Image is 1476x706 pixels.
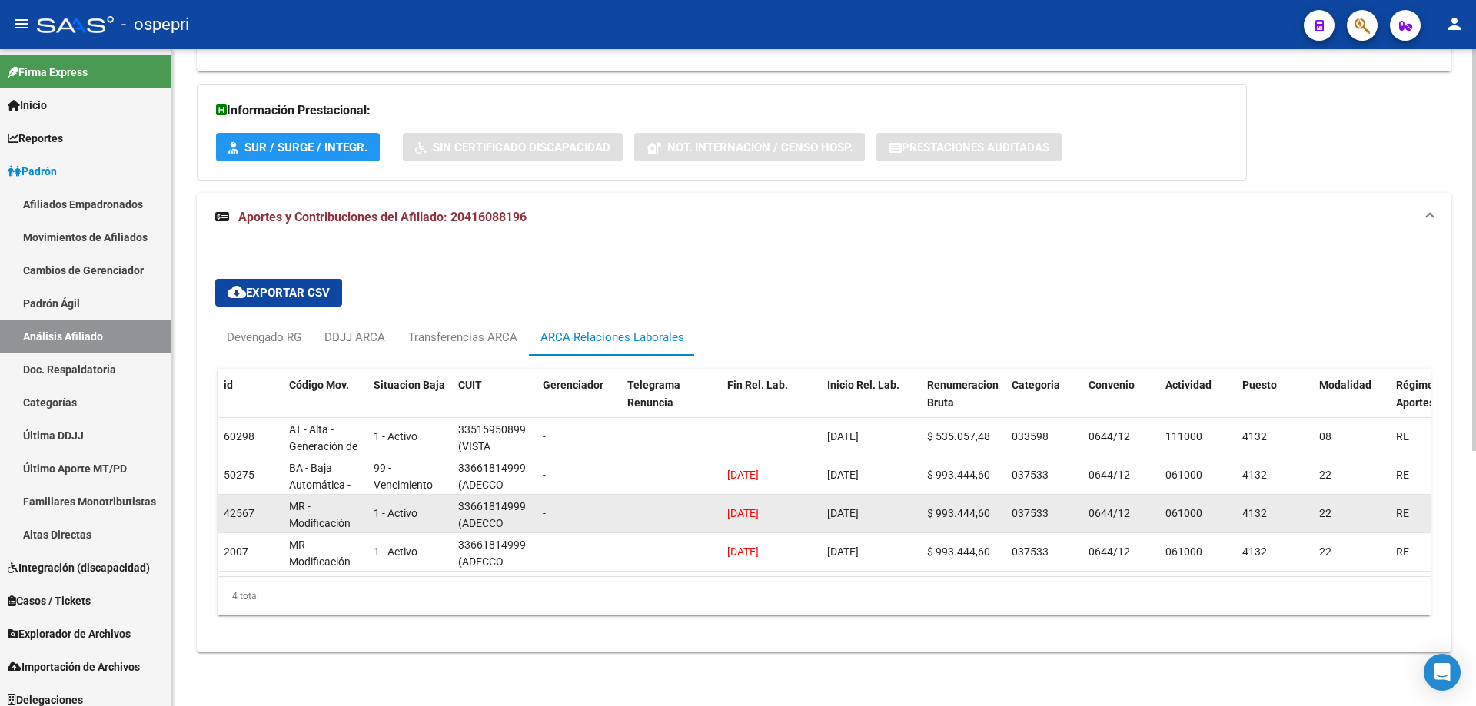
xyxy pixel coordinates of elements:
span: [DATE] [727,469,759,481]
span: $ 993.444,60 [927,507,990,519]
span: 4132 [1242,469,1267,481]
span: RE [1396,545,1409,558]
datatable-header-cell: id [218,369,283,436]
span: MR - Modificación de datos en la relación CUIT –CUIL [289,539,361,621]
span: Fin Rel. Lab. [727,379,788,391]
span: 111000 [1165,430,1202,442]
span: (ADECCO RECURSOS HUMANOS ARGENTINA SA) [458,555,517,638]
span: 22 [1319,545,1331,558]
span: - [543,507,546,519]
span: Importación de Archivos [8,658,140,675]
span: 42567 [224,507,254,519]
span: 1 - Activo [374,545,417,558]
span: (ADECCO RECURSOS HUMANOS ARGENTINA SA) [458,479,517,561]
div: ARCA Relaciones Laborales [540,329,684,346]
div: DDJJ ARCA [324,329,385,346]
div: Transferencias ARCA [408,329,517,346]
datatable-header-cell: Categoria [1006,369,1082,436]
span: Categoria [1012,379,1060,391]
span: Régimen Aportes [1396,379,1440,409]
mat-icon: cloud_download [228,283,246,301]
span: 60298 [224,430,254,442]
span: 4132 [1242,430,1267,442]
span: Telegrama Renuncia [627,379,680,409]
datatable-header-cell: Situacion Baja [367,369,452,436]
datatable-header-cell: Gerenciador [537,369,621,436]
span: 4132 [1242,545,1267,558]
datatable-header-cell: Puesto [1236,369,1313,436]
span: $ 993.444,60 [927,545,990,558]
mat-expansion-panel-header: Aportes y Contribuciones del Afiliado: 20416088196 [197,193,1451,242]
span: 2007 [224,545,248,558]
datatable-header-cell: Código Mov. [283,369,367,436]
button: Sin Certificado Discapacidad [403,133,623,161]
span: Exportar CSV [228,286,330,300]
span: 061000 [1165,507,1202,519]
span: 0644/12 [1089,507,1130,519]
h3: Información Prestacional: [216,100,1228,121]
button: Exportar CSV [215,279,342,307]
div: 4 total [218,577,1431,615]
datatable-header-cell: Convenio [1082,369,1159,436]
span: Sin Certificado Discapacidad [433,141,610,154]
span: (VISTA ENERGY ARGENTINA S.A.U) [458,440,517,505]
span: RE [1396,430,1409,442]
span: 08 [1319,430,1331,442]
span: Prestaciones Auditadas [902,141,1049,154]
datatable-header-cell: Modalidad [1313,369,1390,436]
span: [DATE] [827,545,859,558]
span: [DATE] [827,469,859,481]
span: 4132 [1242,507,1267,519]
div: 33515950899 [458,421,526,439]
span: (ADECCO RECURSOS HUMANOS ARGENTINA SA) [458,517,517,599]
span: 0644/12 [1089,469,1130,481]
span: Aportes y Contribuciones del Afiliado: 20416088196 [238,210,527,224]
span: $ 535.057,48 [927,430,990,442]
span: Firma Express [8,64,88,81]
span: 037533 [1012,507,1049,519]
span: 061000 [1165,545,1202,558]
span: 0644/12 [1089,430,1130,442]
button: Not. Internacion / Censo Hosp. [634,133,865,161]
span: 061000 [1165,469,1202,481]
span: Gerenciador [543,379,603,391]
span: RE [1396,469,1409,481]
span: 99 - Vencimiento de contrato a plazo fijo o determ., a tiempo compl. o parcial [374,462,441,579]
span: CUIT [458,379,482,391]
span: - [543,545,546,558]
span: - [543,430,546,442]
span: Explorador de Archivos [8,625,131,642]
span: [DATE] [727,545,759,558]
span: - [543,469,546,481]
span: Actividad [1165,379,1212,391]
span: Integración (discapacidad) [8,559,150,576]
span: Inicio Rel. Lab. [827,379,899,391]
div: 33661814999 [458,459,526,477]
span: 22 [1319,507,1331,519]
span: BA - Baja Automática - Anulación [289,462,351,509]
span: - ospepri [121,8,189,41]
mat-icon: menu [12,15,31,33]
datatable-header-cell: Actividad [1159,369,1236,436]
div: 33661814999 [458,536,526,554]
span: RE [1396,507,1409,519]
datatable-header-cell: Inicio Rel. Lab. [821,369,921,436]
span: MR - Modificación de datos en la relación CUIT –CUIL [289,500,361,582]
span: id [224,379,233,391]
span: 50275 [224,469,254,481]
datatable-header-cell: Renumeracion Bruta [921,369,1006,436]
div: 33661814999 [458,498,526,515]
span: $ 993.444,60 [927,469,990,481]
span: 037533 [1012,545,1049,558]
span: 22 [1319,469,1331,481]
button: SUR / SURGE / INTEGR. [216,133,380,161]
span: Puesto [1242,379,1277,391]
span: Convenio [1089,379,1135,391]
span: 1 - Activo [374,430,417,442]
datatable-header-cell: Telegrama Renuncia [621,369,721,436]
datatable-header-cell: CUIT [452,369,537,436]
span: Not. Internacion / Censo Hosp. [667,141,853,154]
span: Reportes [8,130,63,147]
div: Devengado RG [227,329,301,346]
span: [DATE] [827,507,859,519]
